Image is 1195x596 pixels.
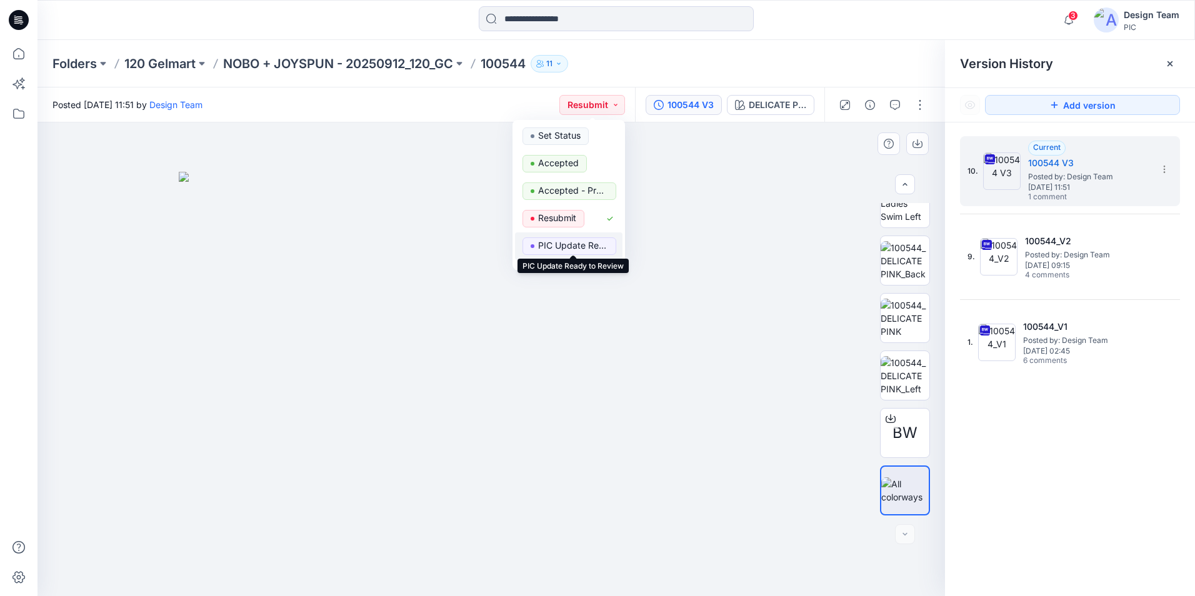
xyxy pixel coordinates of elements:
span: 1 comment [1028,192,1116,202]
span: [DATE] 09:15 [1025,261,1150,270]
span: 1. [967,337,973,348]
span: Posted by: Design Team [1028,171,1153,183]
a: Design Team [149,99,202,110]
h5: 100544_V1 [1023,319,1148,334]
span: Posted [DATE] 11:51 by [52,98,202,111]
img: 100544_DELICATE PINK_Left [881,356,929,395]
span: [DATE] 02:45 [1023,347,1148,355]
span: Current [1033,142,1061,152]
img: avatar [1094,7,1119,32]
div: Design Team [1124,7,1179,22]
span: 9. [967,251,975,262]
p: Set Status [538,127,581,144]
img: 100544_V1 [978,324,1016,361]
img: 100544_V2 [980,238,1017,276]
p: 11 [546,57,552,71]
p: PIC Update Ready to Review [538,237,608,254]
span: 10. [967,166,978,177]
button: 11 [531,55,568,72]
button: 100544 V3 [646,95,722,115]
h5: 100544 V3 [1028,156,1153,171]
span: Version History [960,56,1053,71]
span: BW [892,422,917,444]
span: Posted by: Design Team [1023,334,1148,347]
span: [DATE] 11:51 [1028,183,1153,192]
img: eyJhbGciOiJIUzI1NiIsImtpZCI6IjAiLCJzbHQiOiJzZXMiLCJ0eXAiOiJKV1QifQ.eyJkYXRhIjp7InR5cGUiOiJzdG9yYW... [179,172,804,596]
h5: 100544_V2 [1025,234,1150,249]
button: Details [860,95,880,115]
img: 100544_DELICATE PINK_Back [881,241,929,281]
a: NOBO + JOYSPUN - 20250912_120_GC [223,55,453,72]
img: 100544_DELICATE PINK [881,299,929,338]
img: WMT Ladies Swim Left [881,184,929,223]
span: Posted by: Design Team [1025,249,1150,261]
p: Accepted [538,155,579,171]
button: Show Hidden Versions [960,95,980,115]
img: All colorways [881,477,929,504]
a: 120 Gelmart [124,55,196,72]
div: DELICATE PINK [749,98,806,112]
p: 100544 [481,55,526,72]
span: 3 [1068,11,1078,21]
button: Close [1165,59,1175,69]
div: PIC [1124,22,1179,32]
p: Accepted - Proceed to Retailer SZ [538,182,608,199]
div: 100544 V3 [667,98,714,112]
span: 6 comments [1023,356,1111,366]
button: DELICATE PINK [727,95,814,115]
p: Resubmit [538,210,576,226]
p: Hold [538,265,557,281]
button: Add version [985,95,1180,115]
img: 100544 V3 [983,152,1021,190]
a: Folders [52,55,97,72]
span: 4 comments [1025,271,1112,281]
